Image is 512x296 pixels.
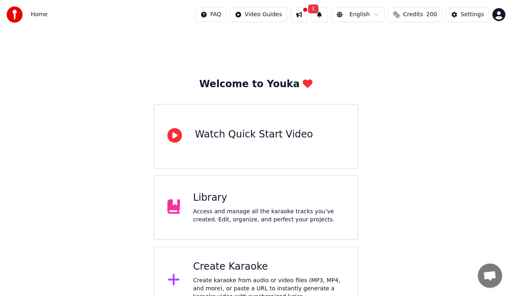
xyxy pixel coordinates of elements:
div: Watch Quick Start Video [195,128,313,141]
div: Library [193,191,345,204]
span: 200 [426,11,437,19]
button: Credits200 [388,7,442,22]
div: Access and manage all the karaoke tracks you’ve created. Edit, organize, and perfect your projects. [193,208,345,224]
div: Welcome to Youka [199,78,313,91]
div: Settings [461,11,484,19]
button: Settings [446,7,489,22]
div: Create Karaoke [193,260,345,273]
span: Home [31,11,47,19]
button: Video Guides [230,7,287,22]
button: FAQ [195,7,227,22]
img: youka [6,6,23,23]
button: 1 [311,7,328,22]
nav: breadcrumb [31,11,47,19]
span: 1 [308,4,319,13]
span: Credits [403,11,423,19]
a: Open chat [478,264,502,288]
